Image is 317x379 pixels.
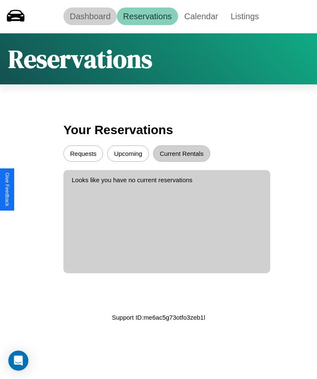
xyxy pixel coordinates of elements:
button: Upcoming [107,145,149,162]
p: Looks like you have no current reservations [72,174,262,186]
p: Support ID: me6ac5g73otfo3zeb1l [112,312,205,323]
a: Reservations [117,8,178,25]
h3: Your Reservations [63,119,254,141]
h1: Reservations [8,42,152,76]
button: Current Rentals [153,145,210,162]
a: Listings [224,8,265,25]
button: Requests [63,145,103,162]
a: Dashboard [63,8,117,25]
div: Open Intercom Messenger [8,351,28,371]
a: Calendar [178,8,224,25]
div: Give Feedback [4,173,10,206]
